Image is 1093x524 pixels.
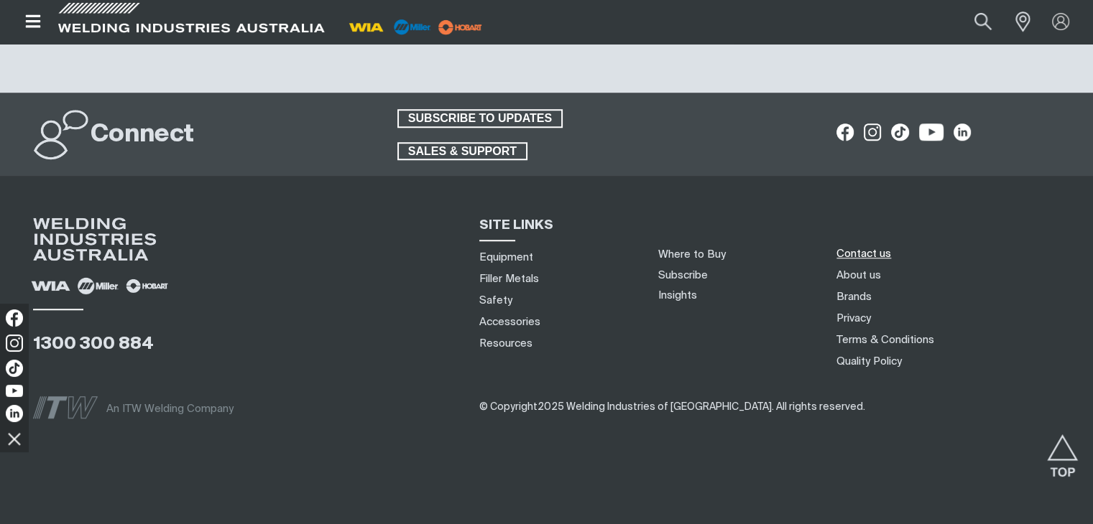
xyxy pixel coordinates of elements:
[479,271,539,286] a: Filler Metals
[6,334,23,352] img: Instagram
[479,401,865,412] span: ​​​​​​​​​​​​​​​​​​ ​​​​​​
[397,142,527,161] a: SALES & SUPPORT
[397,109,563,128] a: SUBSCRIBE TO UPDATES
[479,402,865,412] span: © Copyright 2025 Welding Industries of [GEOGRAPHIC_DATA] . All rights reserved.
[399,109,561,128] span: SUBSCRIBE TO UPDATES
[434,22,486,32] a: miller
[6,309,23,327] img: Facebook
[836,268,881,283] a: About us
[474,246,641,354] nav: Sitemap
[479,314,540,329] a: Accessories
[959,6,1007,38] button: Search products
[2,426,27,451] img: hide socials
[33,335,154,352] a: 1300 300 884
[399,142,526,161] span: SALES & SUPPORT
[6,360,23,377] img: TikTok
[479,336,532,351] a: Resources
[836,332,934,347] a: Terms & Conditions
[836,354,902,369] a: Quality Policy
[836,311,871,326] a: Privacy
[6,405,23,422] img: LinkedIn
[658,249,726,260] a: Where to Buy
[658,290,697,301] a: Insights
[941,6,1007,38] input: Product name or item number...
[434,17,486,38] img: miller
[658,270,708,281] a: Subscribe
[1046,434,1079,467] button: Scroll to top
[836,246,891,261] a: Contact us
[836,289,872,304] a: Brands
[479,219,553,232] span: SITE LINKS
[106,403,234,414] span: An ITW Welding Company
[479,250,533,265] a: Equipment
[831,243,1087,372] nav: Footer
[91,119,194,151] h2: Connect
[479,293,512,308] a: Safety
[6,385,23,397] img: YouTube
